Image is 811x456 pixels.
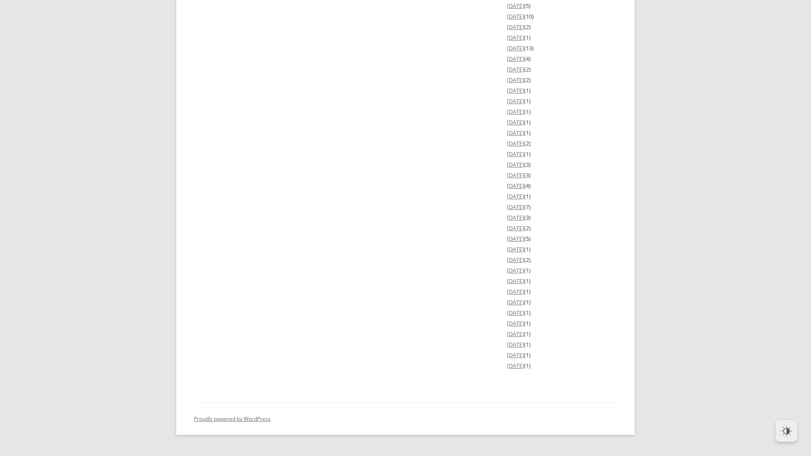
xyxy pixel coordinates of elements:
[507,266,524,274] a: [DATE]
[507,53,617,64] li: (4)
[507,117,617,127] li: (1)
[507,339,617,350] li: (1)
[507,318,617,329] li: (1)
[507,351,524,359] a: [DATE]
[507,340,524,348] a: [DATE]
[507,171,524,179] a: [DATE]
[507,182,524,190] a: [DATE]
[507,65,524,73] a: [DATE]
[507,75,617,85] li: (2)
[507,44,524,52] a: [DATE]
[507,55,524,63] a: [DATE]
[507,106,617,117] li: (1)
[507,12,524,20] a: [DATE]
[194,415,271,422] a: Proudly powered by WordPress
[507,360,617,371] li: (1)
[507,23,524,31] a: [DATE]
[507,161,524,168] a: [DATE]
[507,129,524,137] a: [DATE]
[507,309,524,317] a: [DATE]
[507,319,524,327] a: [DATE]
[507,22,617,32] li: (2)
[507,149,617,159] li: (1)
[507,256,524,264] a: [DATE]
[507,235,524,243] a: [DATE]
[507,85,617,96] li: (1)
[507,297,617,307] li: (1)
[507,43,617,53] li: (13)
[507,170,617,180] li: (3)
[507,108,524,116] a: [DATE]
[507,150,524,158] a: [DATE]
[507,11,617,22] li: (10)
[507,245,524,253] a: [DATE]
[507,265,617,276] li: (1)
[507,32,617,43] li: (1)
[507,192,524,200] a: [DATE]
[507,288,524,295] a: [DATE]
[507,362,524,370] a: [DATE]
[507,307,617,318] li: (1)
[507,97,524,105] a: [DATE]
[507,244,617,254] li: (1)
[507,213,524,221] a: [DATE]
[507,350,617,360] li: (1)
[507,212,617,223] li: (3)
[507,138,617,149] li: (2)
[507,76,524,84] a: [DATE]
[507,223,617,233] li: (2)
[507,224,524,232] a: [DATE]
[507,118,524,126] a: [DATE]
[507,202,617,212] li: (7)
[507,127,617,138] li: (1)
[507,139,524,147] a: [DATE]
[507,329,617,339] li: (1)
[507,277,524,285] a: [DATE]
[507,0,617,11] li: (5)
[507,286,617,297] li: (1)
[507,191,617,202] li: (1)
[507,203,524,211] a: [DATE]
[507,64,617,75] li: (2)
[507,233,617,244] li: (5)
[507,254,617,265] li: (2)
[507,330,524,338] a: [DATE]
[507,96,617,106] li: (1)
[507,159,617,170] li: (3)
[507,276,617,286] li: (1)
[507,34,524,41] a: [DATE]
[507,86,524,94] a: [DATE]
[507,298,524,306] a: [DATE]
[507,2,524,10] a: [DATE]
[507,180,617,191] li: (4)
